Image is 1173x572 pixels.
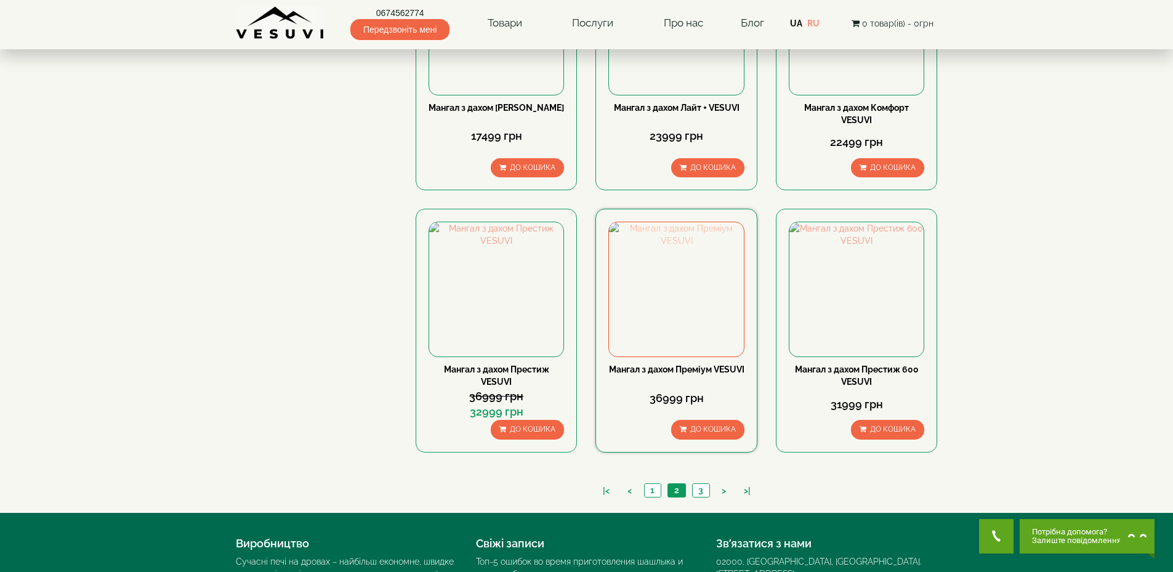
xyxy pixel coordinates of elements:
[807,18,820,28] a: RU
[429,222,563,356] img: Мангал з дахом Престиж VESUVI
[690,425,736,433] span: До кошика
[651,9,715,38] a: Про нас
[789,222,924,356] img: Мангал з дахом Престиж 600 VESUVI
[609,365,744,374] a: Мангал з дахом Преміум VESUVI
[614,103,740,113] a: Мангал з дахом Лайт + VESUVI
[491,158,564,177] button: До кошика
[236,6,325,40] img: Завод VESUVI
[789,134,924,150] div: 22499 грн
[444,365,549,387] a: Мангал з дахом Престиж VESUVI
[429,404,564,420] div: 32999 грн
[795,365,919,387] a: Мангал з дахом Престиж 600 VESUVI
[741,17,764,29] a: Блог
[692,484,709,497] a: 3
[609,222,743,356] img: Мангал з дахом Преміум VESUVI
[715,485,732,497] a: >
[851,158,924,177] button: До кошика
[789,397,924,413] div: 31999 грн
[716,538,938,550] h4: Зв’язатися з нами
[608,390,744,406] div: 36999 грн
[870,163,916,172] span: До кошика
[608,128,744,144] div: 23999 грн
[429,103,564,113] a: Мангал з дахом [PERSON_NAME]
[674,485,679,495] span: 2
[870,425,916,433] span: До кошика
[644,484,661,497] a: 1
[350,7,449,19] a: 0674562774
[429,128,564,144] div: 17499 грн
[848,17,937,30] button: 0 товар(ів) - 0грн
[1032,528,1121,536] span: Потрібна допомога?
[510,425,555,433] span: До кошика
[979,519,1014,554] button: Get Call button
[621,485,638,497] a: <
[510,163,555,172] span: До кошика
[560,9,626,38] a: Послуги
[790,18,802,28] a: UA
[475,9,534,38] a: Товари
[851,420,924,439] button: До кошика
[738,485,757,497] a: >|
[236,538,458,550] h4: Виробництво
[671,158,744,177] button: До кошика
[671,420,744,439] button: До кошика
[429,389,564,405] div: 36999 грн
[1032,536,1121,545] span: Залиште повідомлення
[1020,519,1155,554] button: Chat button
[491,420,564,439] button: До кошика
[690,163,736,172] span: До кошика
[476,538,698,550] h4: Свіжі записи
[597,485,616,497] a: |<
[862,18,933,28] span: 0 товар(ів) - 0грн
[350,19,449,40] span: Передзвоніть мені
[804,103,909,125] a: Мангал з дахом Комфорт VESUVI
